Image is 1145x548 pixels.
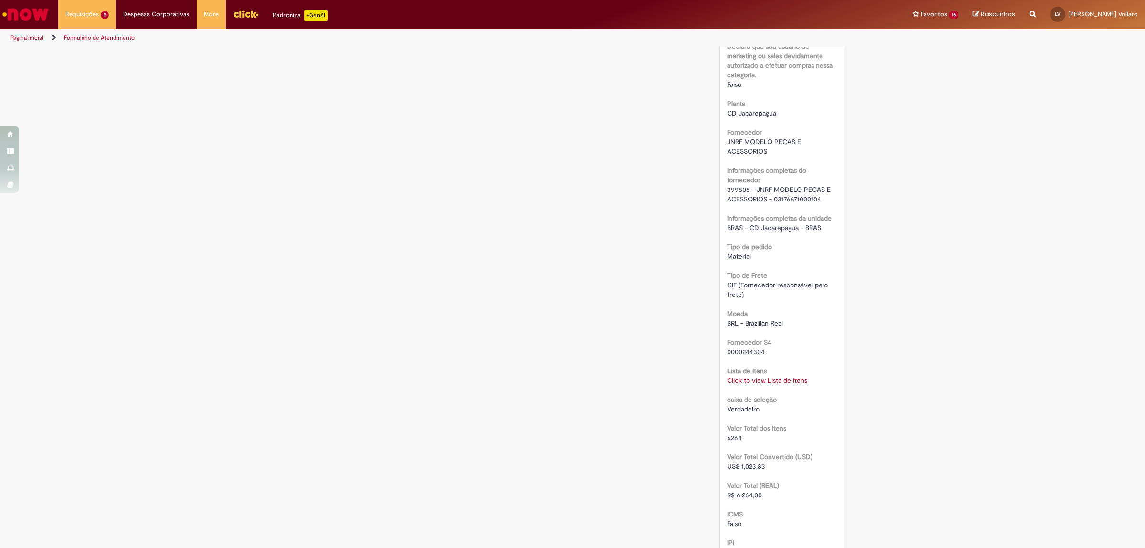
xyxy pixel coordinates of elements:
[727,309,748,318] b: Moeda
[10,34,43,42] a: Página inicial
[727,99,745,108] b: Planta
[727,214,832,222] b: Informações completas da unidade
[1068,10,1138,18] span: [PERSON_NAME] Vollaro
[204,10,219,19] span: More
[727,271,767,280] b: Tipo de Frete
[727,367,767,375] b: Lista de Itens
[727,109,776,117] span: CD Jacarepagua
[1,5,50,24] img: ServiceNow
[727,510,743,518] b: ICMS
[727,348,765,356] span: 0000244304
[727,376,807,385] a: Click to view Lista de Itens
[727,519,741,528] span: Falso
[233,7,259,21] img: click_logo_yellow_360x200.png
[727,462,765,471] span: US$ 1,023.83
[727,405,760,413] span: Verdadeiro
[727,481,779,490] b: Valor Total (REAL)
[273,10,328,21] div: Padroniza
[727,453,812,461] b: Valor Total Convertido (USD)
[727,166,806,184] b: Informações completas do fornecedor
[727,281,830,299] span: CIF (Fornecedor responsável pelo frete)
[101,11,109,19] span: 2
[64,34,135,42] a: Formulário de Atendimento
[727,242,772,251] b: Tipo de pedido
[981,10,1015,19] span: Rascunhos
[727,42,833,79] b: Declaro que sou usuário de marketing ou sales devidamente autorizado a efetuar compras nessa cate...
[727,424,786,432] b: Valor Total dos Itens
[727,538,734,547] b: IPI
[727,433,742,442] span: 6264
[727,223,821,232] span: BRAS - CD Jacarepagua - BRAS
[727,137,803,156] span: JNRF MODELO PECAS E ACESSORIOS
[727,395,777,404] b: caixa de seleção
[727,491,762,499] span: R$ 6.264,00
[949,11,958,19] span: 16
[727,252,751,261] span: Material
[727,319,783,327] span: BRL - Brazilian Real
[727,128,762,137] b: Fornecedor
[921,10,947,19] span: Favoritos
[7,29,756,47] ul: Trilhas de página
[304,10,328,21] p: +GenAi
[1055,11,1061,17] span: LV
[727,338,771,347] b: Fornecedor S4
[727,80,741,89] span: Falso
[123,10,189,19] span: Despesas Corporativas
[973,10,1015,19] a: Rascunhos
[727,185,833,203] span: 399808 - JNRF MODELO PECAS E ACESSORIOS - 03176671000104
[65,10,99,19] span: Requisições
